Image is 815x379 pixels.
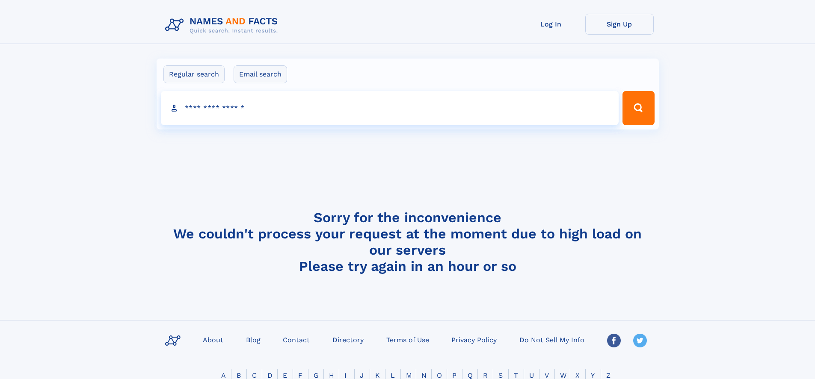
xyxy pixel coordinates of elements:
a: Privacy Policy [448,333,500,346]
input: search input [161,91,619,125]
button: Search Button [622,91,654,125]
label: Regular search [163,65,225,83]
label: Email search [234,65,287,83]
img: Twitter [633,334,647,347]
a: Directory [329,333,367,346]
a: Sign Up [585,14,654,35]
a: Terms of Use [383,333,433,346]
img: Facebook [607,334,621,347]
a: Log In [517,14,585,35]
a: Contact [279,333,313,346]
a: Do Not Sell My Info [516,333,588,346]
h4: Sorry for the inconvenience We couldn't process your request at the moment due to high load on ou... [162,209,654,274]
a: About [199,333,227,346]
a: Blog [243,333,264,346]
img: Logo Names and Facts [162,14,285,37]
